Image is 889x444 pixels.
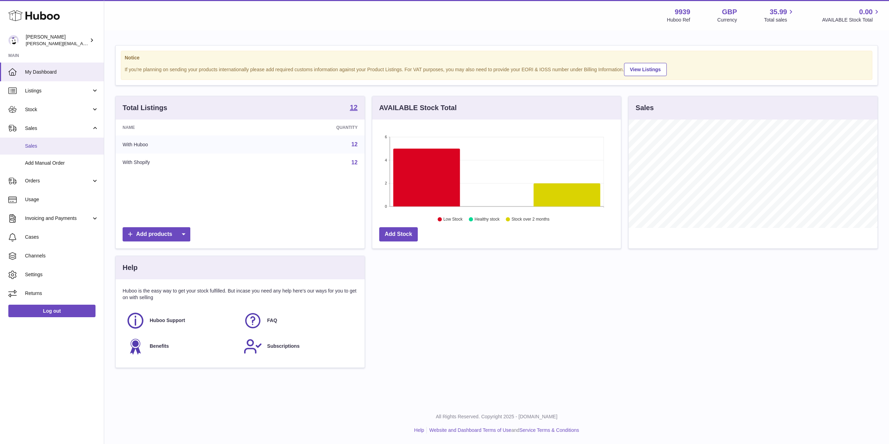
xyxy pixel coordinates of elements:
[25,106,91,113] span: Stock
[123,288,358,301] p: Huboo is the easy way to get your stock fulfilled. But incase you need any help here's our ways f...
[150,317,185,324] span: Huboo Support
[512,217,549,222] text: Stock over 2 months
[25,196,99,203] span: Usage
[764,17,795,23] span: Total sales
[123,103,167,113] h3: Total Listings
[351,159,358,165] a: 12
[385,135,387,139] text: 6
[25,69,99,75] span: My Dashboard
[125,55,869,61] strong: Notice
[116,154,250,172] td: With Shopify
[25,160,99,166] span: Add Manual Order
[243,337,354,356] a: Subscriptions
[25,125,91,132] span: Sales
[379,227,418,241] a: Add Stock
[25,178,91,184] span: Orders
[25,234,99,240] span: Cases
[126,311,236,330] a: Huboo Support
[25,215,91,222] span: Invoicing and Payments
[150,343,169,350] span: Benefits
[25,88,91,94] span: Listings
[443,217,463,222] text: Low Stock
[267,317,277,324] span: FAQ
[675,7,690,17] strong: 9939
[123,227,190,241] a: Add products
[267,343,299,350] span: Subscriptions
[8,35,19,46] img: tommyhardy@hotmail.com
[25,290,99,297] span: Returns
[520,427,579,433] a: Service Terms & Conditions
[635,103,654,113] h3: Sales
[25,271,99,278] span: Settings
[26,34,88,47] div: [PERSON_NAME]
[624,63,667,76] a: View Listings
[116,120,250,135] th: Name
[350,104,357,112] a: 12
[667,17,690,23] div: Huboo Ref
[25,253,99,259] span: Channels
[414,427,424,433] a: Help
[123,263,138,272] h3: Help
[351,141,358,147] a: 12
[126,337,236,356] a: Benefits
[822,7,881,23] a: 0.00 AVAILABLE Stock Total
[243,311,354,330] a: FAQ
[8,305,95,317] a: Log out
[429,427,511,433] a: Website and Dashboard Terms of Use
[385,158,387,162] text: 4
[474,217,500,222] text: Healthy stock
[379,103,457,113] h3: AVAILABLE Stock Total
[764,7,795,23] a: 35.99 Total sales
[250,120,364,135] th: Quantity
[110,413,883,420] p: All Rights Reserved. Copyright 2025 - [DOMAIN_NAME]
[822,17,881,23] span: AVAILABLE Stock Total
[350,104,357,111] strong: 12
[770,7,787,17] span: 35.99
[722,7,737,17] strong: GBP
[26,41,139,46] span: [PERSON_NAME][EMAIL_ADDRESS][DOMAIN_NAME]
[116,135,250,154] td: With Huboo
[385,181,387,186] text: 2
[859,7,873,17] span: 0.00
[25,143,99,149] span: Sales
[385,204,387,208] text: 0
[717,17,737,23] div: Currency
[125,62,869,76] div: If you're planning on sending your products internationally please add required customs informati...
[427,427,579,434] li: and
